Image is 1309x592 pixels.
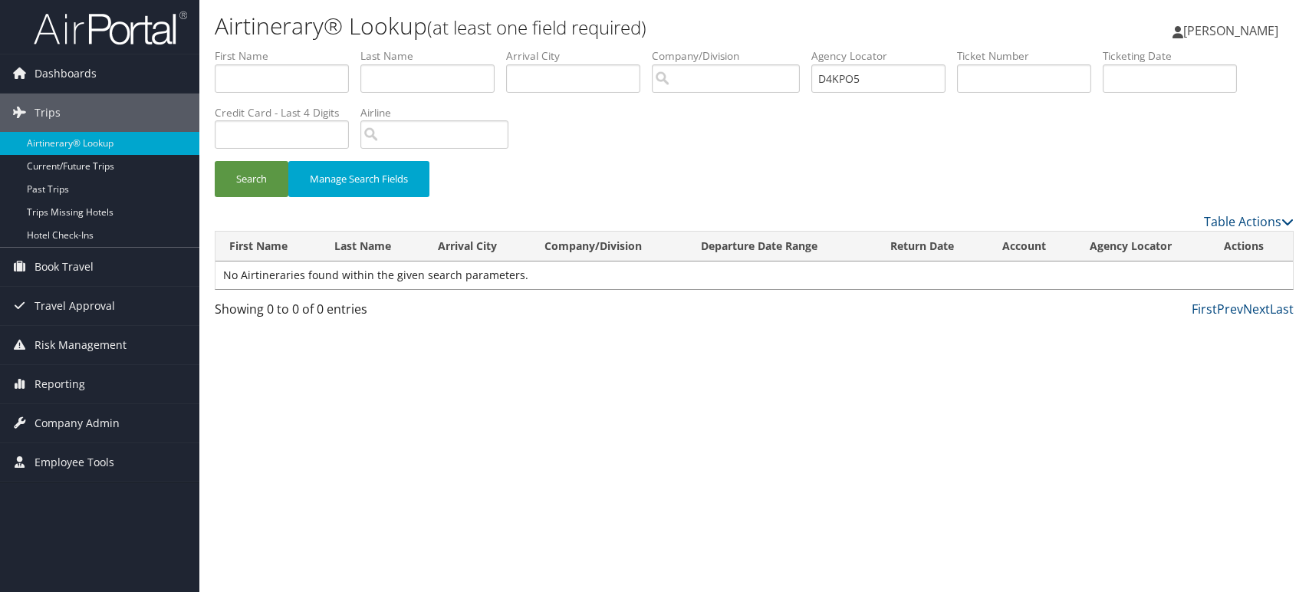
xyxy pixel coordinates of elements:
button: Manage Search Fields [288,161,429,197]
a: [PERSON_NAME] [1173,8,1294,54]
button: Search [215,161,288,197]
th: First Name: activate to sort column ascending [215,232,321,261]
img: airportal-logo.png [34,10,187,46]
label: Arrival City [506,48,652,64]
a: Next [1243,301,1270,317]
label: Credit Card - Last 4 Digits [215,105,360,120]
th: Arrival City: activate to sort column ascending [424,232,531,261]
span: Travel Approval [35,287,115,325]
span: Company Admin [35,404,120,442]
span: [PERSON_NAME] [1183,22,1278,39]
span: Employee Tools [35,443,114,482]
th: Agency Locator: activate to sort column ascending [1076,232,1210,261]
th: Return Date: activate to sort column ascending [877,232,988,261]
td: No Airtineraries found within the given search parameters. [215,261,1293,289]
span: Risk Management [35,326,127,364]
label: Last Name [360,48,506,64]
th: Last Name: activate to sort column ascending [321,232,424,261]
h1: Airtinerary® Lookup [215,10,934,42]
label: Company/Division [652,48,811,64]
th: Departure Date Range: activate to sort column ascending [687,232,876,261]
span: Book Travel [35,248,94,286]
a: Prev [1217,301,1243,317]
th: Actions [1210,232,1293,261]
label: First Name [215,48,360,64]
a: First [1192,301,1217,317]
label: Agency Locator [811,48,957,64]
span: Trips [35,94,61,132]
th: Company/Division [531,232,688,261]
label: Ticket Number [957,48,1103,64]
div: Showing 0 to 0 of 0 entries [215,300,467,326]
span: Dashboards [35,54,97,93]
label: Ticketing Date [1103,48,1248,64]
a: Table Actions [1204,213,1294,230]
span: Reporting [35,365,85,403]
label: Airline [360,105,520,120]
small: (at least one field required) [427,15,646,40]
th: Account: activate to sort column ascending [988,232,1076,261]
a: Last [1270,301,1294,317]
